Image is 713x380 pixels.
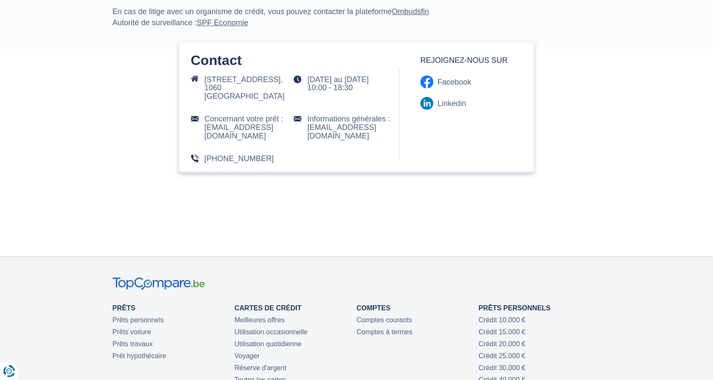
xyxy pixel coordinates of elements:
a: Utilisation quotidienne [235,340,302,348]
a: [PHONE_NUMBER] [204,154,274,163]
a: [STREET_ADDRESS],1060 [GEOGRAPHIC_DATA] [204,75,284,100]
div: [DATE] au [DATE] 10:00 - 18:30 [294,75,397,106]
a: Comptes courants [357,316,412,324]
p: En cas de litige avec un organisme de crédit, vous pouvez contacter la plateforme Autorité de sur... [113,6,601,28]
a: Ombudsfin [392,7,429,16]
a: Comptes à termes [357,328,413,336]
img: Linkedin [421,97,433,109]
a: Prêts [113,304,135,312]
a: Crédit 25.000 € [479,352,525,359]
a: [EMAIL_ADDRESS][DOMAIN_NAME] [307,123,376,140]
a: Voyager [235,352,260,359]
a: Crédit 30.000 € [479,364,525,371]
a: SPF Economie [197,18,248,27]
a: Prêt hypothécaire [113,352,166,359]
a: Prêts personnels [113,316,164,324]
a: Prêts personnels [479,304,551,312]
a: Crédit 10.000 € [479,316,525,324]
a: Crédit 20.000 € [479,340,525,348]
a: Prêts voiture [113,328,151,336]
a: Réserve d'argent [235,364,286,371]
a: Comptes [357,304,391,312]
a: Utilisation occasionnelle [235,328,308,336]
h2: Rejoignez-nous sur [421,56,522,64]
a: Meilleures offres [235,316,285,324]
img: TopCompare [113,277,205,291]
img: Facebook [421,75,433,88]
h2: Contact [191,53,407,67]
a: [EMAIL_ADDRESS][DOMAIN_NAME] [204,123,273,140]
div: Informations générales : [307,115,397,124]
div: Concernant votre prêt : [204,115,294,124]
a: Cartes de Crédit [235,304,301,312]
a: Facebook [421,75,522,88]
a: Crédit 15.000 € [479,328,525,336]
a: Prêts travaux [113,340,153,348]
a: Linkedin [421,97,522,109]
